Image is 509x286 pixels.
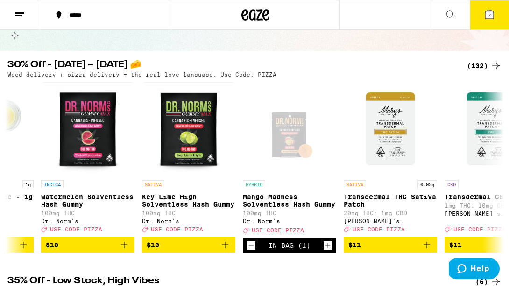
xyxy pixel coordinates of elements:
[41,218,134,224] div: Dr. Norm's
[144,82,234,175] img: Dr. Norm's - Key Lime High Solventless Hash Gummy
[46,241,58,249] span: $10
[7,60,456,71] h2: 30% Off - [DATE] – [DATE] 🧀
[344,82,437,175] img: Mary's Medicinals - Transdermal THC Sativa Patch
[344,82,437,237] a: Open page for Transdermal THC Sativa Patch from Mary's Medicinals
[147,241,159,249] span: $10
[142,82,235,237] a: Open page for Key Lime High Solventless Hash Gummy from Dr. Norm's
[488,13,491,18] span: 7
[41,82,134,237] a: Open page for Watermelon Solventless Hash Gummy from Dr. Norm's
[243,82,336,238] a: Open page for Mango Madness Solventless Hash Gummy from Dr. Norm's
[353,226,405,232] span: USE CODE PIZZA
[470,0,509,29] button: 7
[243,210,336,216] p: 100mg THC
[348,241,361,249] span: $11
[142,193,235,208] p: Key Lime High Solventless Hash Gummy
[41,180,64,188] p: INDICA
[43,82,133,175] img: Dr. Norm's - Watermelon Solventless Hash Gummy
[41,237,134,253] button: Add to bag
[344,180,366,188] p: SATIVA
[344,218,437,224] div: [PERSON_NAME]'s Medicinals
[243,218,336,224] div: Dr. Norm's
[445,180,459,188] p: CBD
[453,226,506,232] span: USE CODE PIZZA
[22,180,34,188] p: 1g
[449,258,500,281] iframe: Opens a widget where you can find more information
[252,227,304,233] span: USE CODE PIZZA
[247,241,256,250] button: Decrement
[449,241,462,249] span: $11
[344,210,437,216] p: 20mg THC: 1mg CBD
[417,180,437,188] p: 0.02g
[50,226,102,232] span: USE CODE PIZZA
[41,210,134,216] p: 100mg THC
[344,193,437,208] p: Transdermal THC Sativa Patch
[142,210,235,216] p: 100mg THC
[344,237,437,253] button: Add to bag
[142,237,235,253] button: Add to bag
[323,241,332,250] button: Increment
[142,218,235,224] div: Dr. Norm's
[243,180,265,188] p: HYBRID
[7,71,276,77] p: Weed delivery + pizza delivery = the real love language. Use Code: PIZZA
[243,193,336,208] p: Mango Madness Solventless Hash Gummy
[142,180,164,188] p: SATIVA
[269,242,311,249] div: In Bag (1)
[467,60,502,71] a: (132)
[151,226,203,232] span: USE CODE PIZZA
[41,193,134,208] p: Watermelon Solventless Hash Gummy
